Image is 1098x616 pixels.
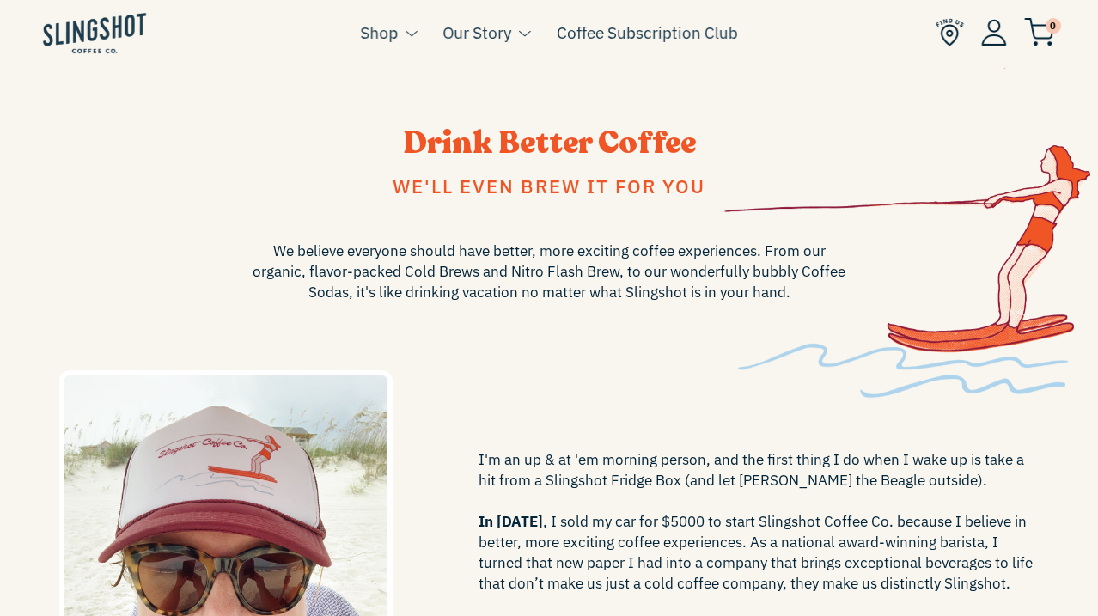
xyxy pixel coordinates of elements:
[393,174,705,198] span: We'll even brew it for you
[403,122,696,164] span: Drink Better Coffee
[248,241,850,302] span: We believe everyone should have better, more exciting coffee experiences. From our organic, flavo...
[361,20,399,46] a: Shop
[981,19,1007,46] img: Account
[479,512,543,531] span: In [DATE]
[479,449,1040,594] span: I'm an up & at 'em morning person, and the first thing I do when I wake up is take a hit from a S...
[936,18,964,46] img: Find Us
[557,20,738,46] a: Coffee Subscription Club
[1024,18,1055,46] img: cart
[1024,22,1055,43] a: 0
[443,20,512,46] a: Our Story
[1046,18,1061,34] span: 0
[724,68,1090,398] img: skiabout-1636558702133_426x.png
